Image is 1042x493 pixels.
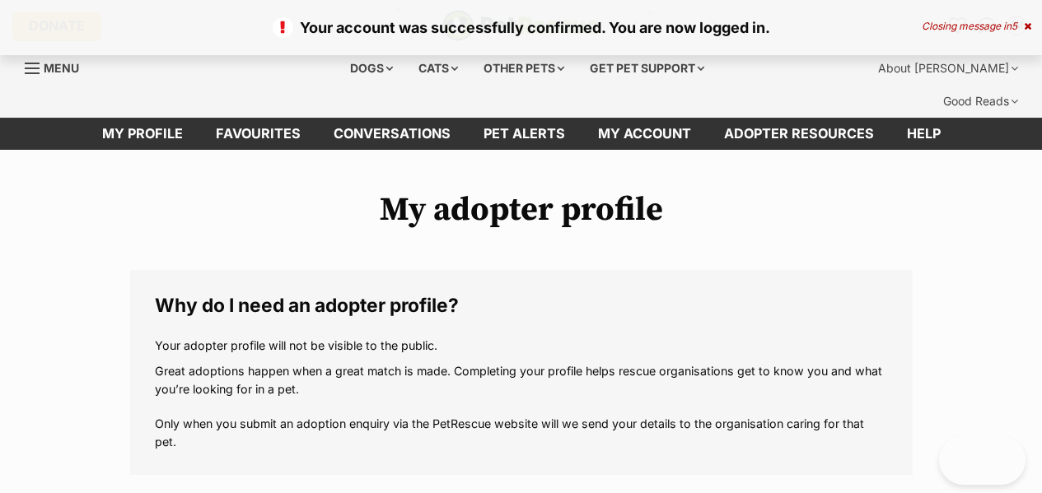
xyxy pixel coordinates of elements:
[890,118,957,150] a: Help
[130,191,913,229] h1: My adopter profile
[867,52,1030,85] div: About [PERSON_NAME]
[467,118,582,150] a: Pet alerts
[25,52,91,81] a: Menu
[939,435,1026,485] iframe: Help Scout Beacon - Open
[155,337,888,354] p: Your adopter profile will not be visible to the public.
[199,118,317,150] a: Favourites
[582,118,708,150] a: My account
[130,270,913,475] fieldset: Why do I need an adopter profile?
[708,118,890,150] a: Adopter resources
[44,61,79,75] span: Menu
[317,118,467,150] a: conversations
[472,52,576,85] div: Other pets
[578,52,716,85] div: Get pet support
[339,52,404,85] div: Dogs
[155,295,888,316] legend: Why do I need an adopter profile?
[932,85,1030,118] div: Good Reads
[155,362,888,450] p: Great adoptions happen when a great match is made. Completing your profile helps rescue organisat...
[86,118,199,150] a: My profile
[407,52,470,85] div: Cats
